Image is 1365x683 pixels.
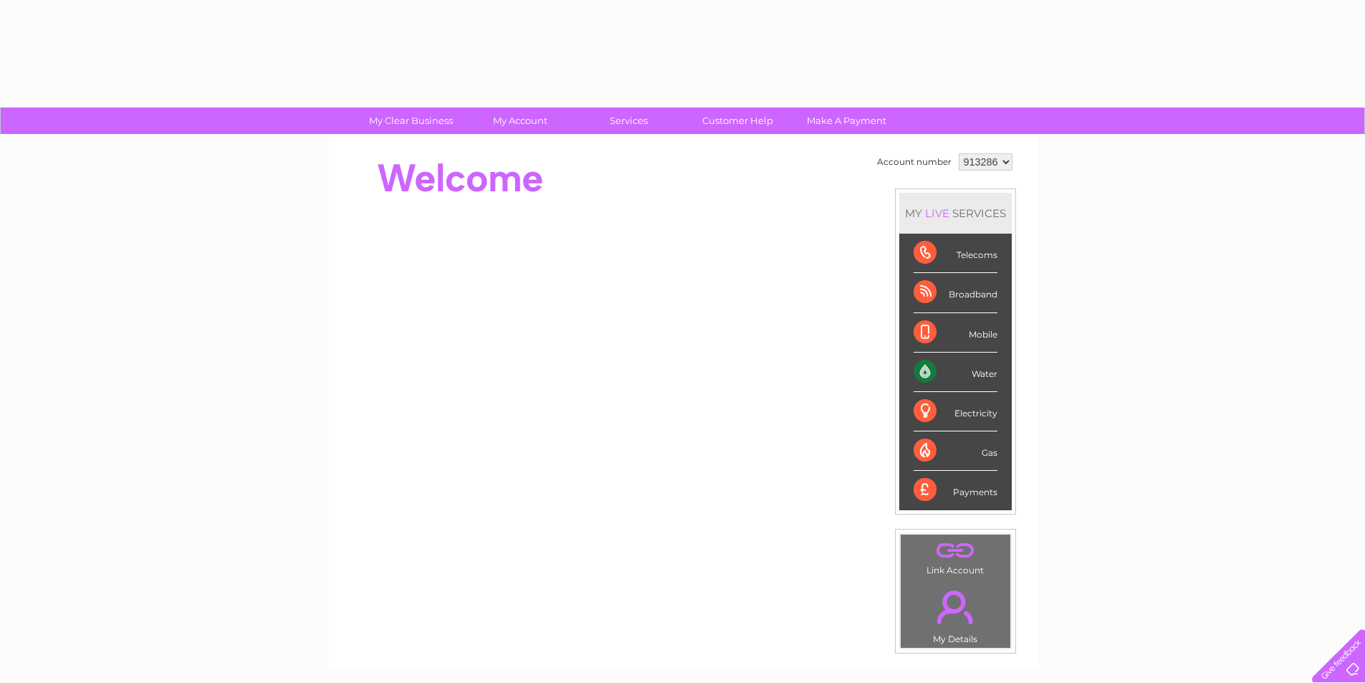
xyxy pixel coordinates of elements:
div: Gas [914,431,997,471]
div: Water [914,353,997,392]
div: LIVE [922,206,952,220]
div: MY SERVICES [899,193,1012,234]
a: . [904,538,1007,563]
a: . [904,582,1007,632]
div: Electricity [914,392,997,431]
div: Telecoms [914,234,997,273]
a: Customer Help [679,108,797,134]
a: My Clear Business [352,108,470,134]
td: My Details [900,578,1011,649]
div: Mobile [914,313,997,353]
a: My Account [461,108,579,134]
a: Services [570,108,688,134]
div: Broadband [914,273,997,312]
td: Account number [873,150,955,174]
a: Make A Payment [787,108,906,134]
div: Payments [914,471,997,510]
td: Link Account [900,534,1011,579]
